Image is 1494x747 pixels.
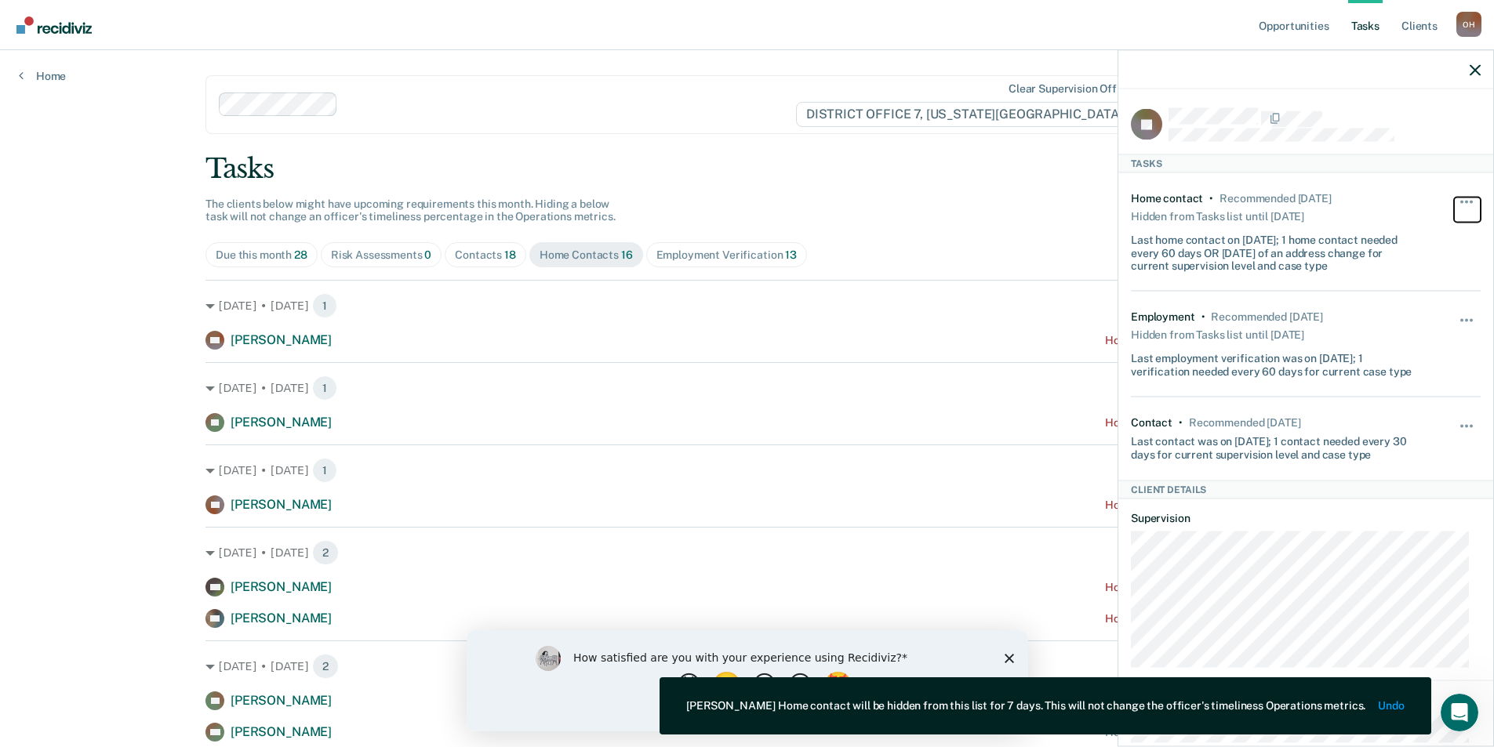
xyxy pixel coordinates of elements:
span: 28 [294,248,307,261]
div: Clear supervision officers [1009,82,1142,96]
div: Hidden from Tasks list until [DATE] [1131,323,1304,345]
span: [PERSON_NAME] [231,332,332,347]
div: Last employment verification was on [DATE]; 1 verification needed every 60 days for current case ... [1131,345,1423,378]
div: Hidden from Tasks list until [DATE] [1131,205,1304,227]
div: Contact [1131,415,1172,429]
div: O H [1456,12,1481,37]
div: Home contact recommended [DATE] [1105,416,1289,430]
button: Undo [1379,699,1405,713]
div: Recommended in 18 days [1189,415,1300,429]
span: 13 [785,248,797,261]
div: [DATE] • [DATE] [205,458,1289,483]
span: 1 [312,375,337,401]
div: Due this month [216,248,307,262]
div: Recommended in 4 days [1211,310,1322,324]
div: • [1209,191,1213,205]
div: Tasks [205,153,1289,185]
div: Client Details [1118,480,1493,499]
div: [PERSON_NAME] Home contact will be hidden from this list for 7 days. This will not change the off... [686,699,1365,713]
a: Home [19,69,66,83]
span: [PERSON_NAME] [231,724,332,739]
div: Last contact was on [DATE]; 1 contact needed every 30 days for current supervision level and case... [1131,429,1423,462]
div: Risk Assessments [331,248,432,262]
img: Recidiviz [16,16,92,34]
span: 18 [504,248,516,261]
span: 1 [312,293,337,318]
span: [PERSON_NAME] [231,497,332,512]
div: Home contact recommended [DATE] [1105,612,1289,626]
div: Home contact recommended [DATE] [1105,581,1289,594]
div: Last home contact on [DATE]; 1 home contact needed every 60 days OR [DATE] of an address change f... [1131,227,1423,272]
div: Contacts [455,248,516,262]
span: 16 [621,248,633,261]
div: Employment [1131,310,1195,324]
iframe: Intercom live chat [1441,694,1478,731]
div: Home contact [1131,191,1203,205]
div: Home Contacts [540,248,633,262]
div: [DATE] • [DATE] [205,540,1289,565]
dt: Supervision [1131,512,1481,525]
span: [PERSON_NAME] [231,693,332,708]
div: Home contact recommended [DATE] [1105,499,1289,512]
div: Home contact recommended [DATE] [1105,334,1289,347]
div: • [1201,310,1205,324]
div: • [1179,415,1183,429]
div: [DATE] • [DATE] [205,654,1289,679]
div: [DATE] • [DATE] [205,375,1289,401]
span: 2 [312,654,339,679]
span: DISTRICT OFFICE 7, [US_STATE][GEOGRAPHIC_DATA] [796,102,1145,127]
span: 1 [312,458,337,483]
div: Recommended 7 days ago [1220,191,1331,205]
span: 0 [424,248,431,261]
div: Tasks [1118,154,1493,172]
div: [DATE] • [DATE] [205,293,1289,318]
span: [PERSON_NAME] [231,611,332,626]
div: Employment Verification [656,248,797,262]
span: 2 [312,540,339,565]
span: [PERSON_NAME] [231,415,332,430]
span: [PERSON_NAME] [231,579,332,594]
button: Profile dropdown button [1456,12,1481,37]
span: The clients below might have upcoming requirements this month. Hiding a below task will not chang... [205,198,616,223]
iframe: Survey by Kim from Recidiviz [467,630,1028,731]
